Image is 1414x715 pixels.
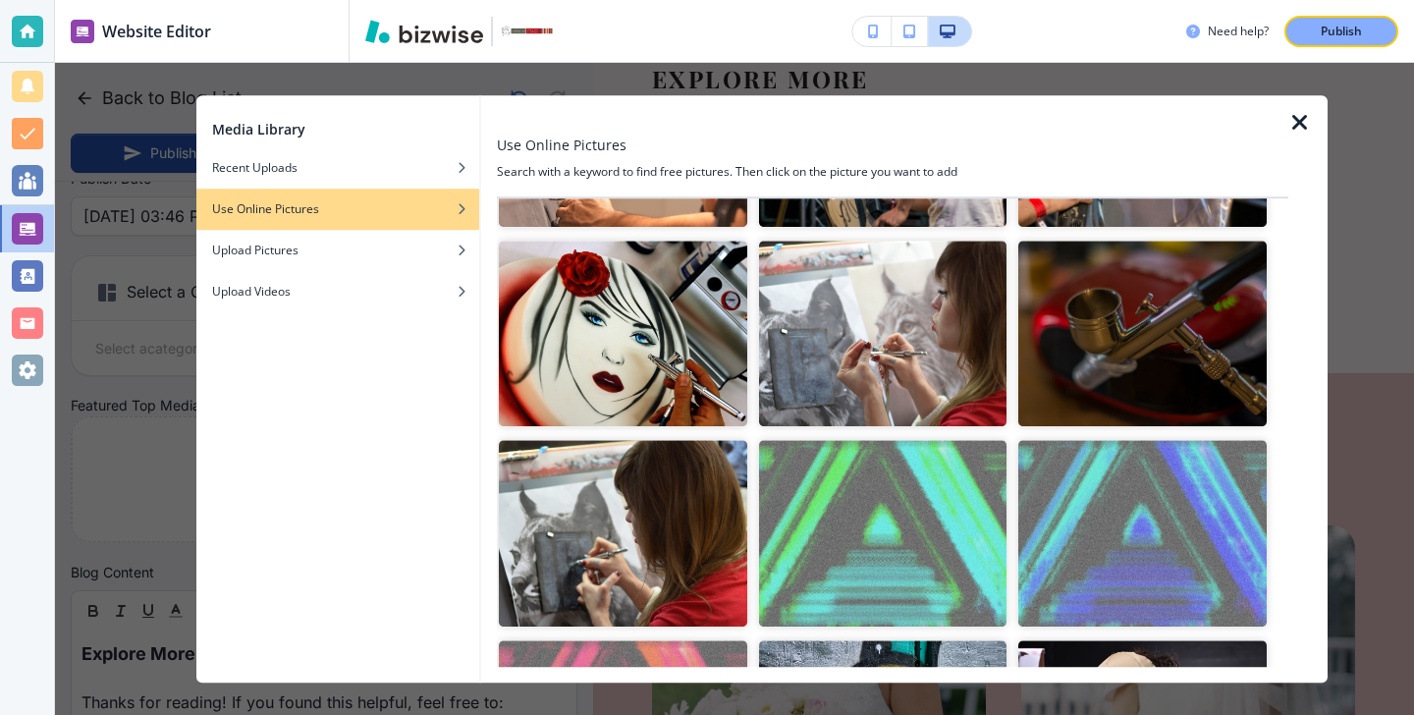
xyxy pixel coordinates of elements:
[196,271,479,312] button: Upload Videos
[196,189,479,230] button: Use Online Pictures
[212,242,299,259] h4: Upload Pictures
[196,230,479,271] button: Upload Pictures
[1208,23,1269,40] h3: Need help?
[212,283,291,301] h4: Upload Videos
[365,20,483,43] img: Bizwise Logo
[497,163,1288,181] h4: Search with a keyword to find free pictures. Then click on the picture you want to add
[212,119,305,139] h2: Media Library
[71,20,94,43] img: editor icon
[501,26,554,36] img: Your Logo
[196,147,479,189] button: Recent Uploads
[212,159,298,177] h4: Recent Uploads
[212,200,319,218] h4: Use Online Pictures
[102,20,211,43] h2: Website Editor
[1321,23,1362,40] p: Publish
[497,135,626,155] h3: Use Online Pictures
[1284,16,1398,47] button: Publish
